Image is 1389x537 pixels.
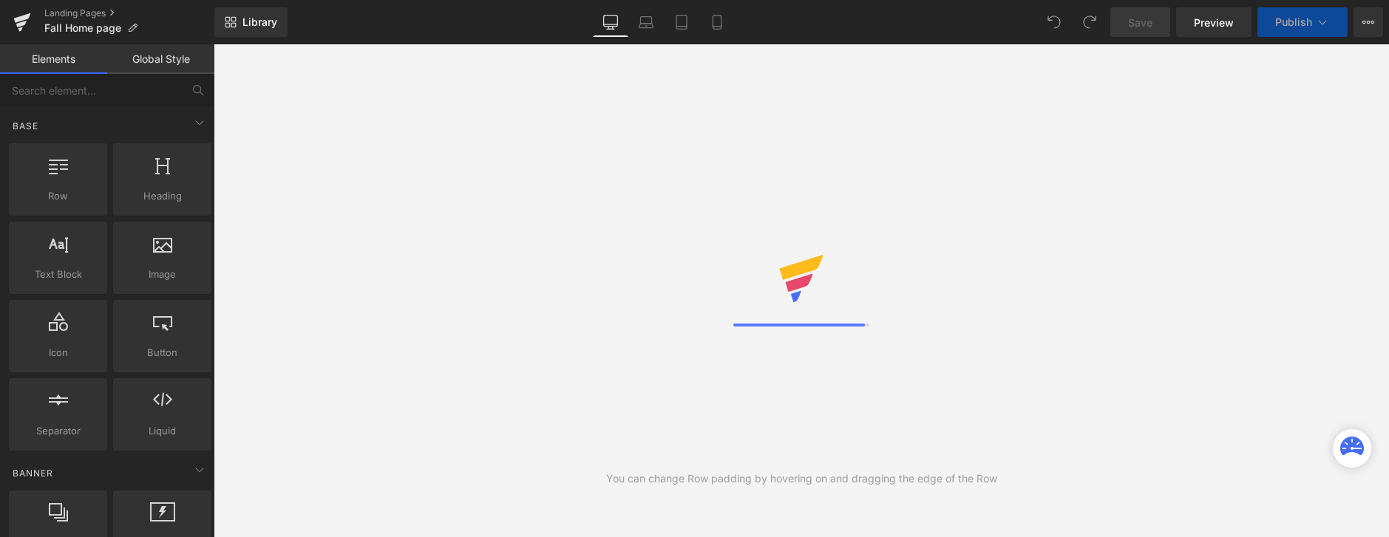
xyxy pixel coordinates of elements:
a: Desktop [593,7,628,37]
span: Library [242,16,277,29]
a: New Library [214,7,288,37]
button: Redo [1075,7,1104,37]
span: Publish [1275,16,1312,28]
a: Landing Pages [44,7,214,19]
span: Fall Home page [44,22,121,34]
a: Laptop [628,7,664,37]
a: Preview [1176,7,1252,37]
span: Base [11,119,40,133]
span: Banner [11,466,55,480]
span: Save [1128,15,1152,30]
span: Separator [13,423,103,439]
span: Icon [13,345,103,360]
span: Text Block [13,267,103,282]
span: Image [118,267,207,282]
span: Row [13,188,103,204]
a: Global Style [107,44,214,74]
a: Mobile [699,7,735,37]
span: Liquid [118,423,207,439]
button: More [1354,7,1383,37]
a: Tablet [664,7,699,37]
span: Button [118,345,207,360]
span: Preview [1194,15,1234,30]
div: You can change Row padding by hovering on and dragging the edge of the Row [606,471,997,487]
span: Heading [118,188,207,204]
button: Undo [1039,7,1069,37]
button: Publish [1257,7,1348,37]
